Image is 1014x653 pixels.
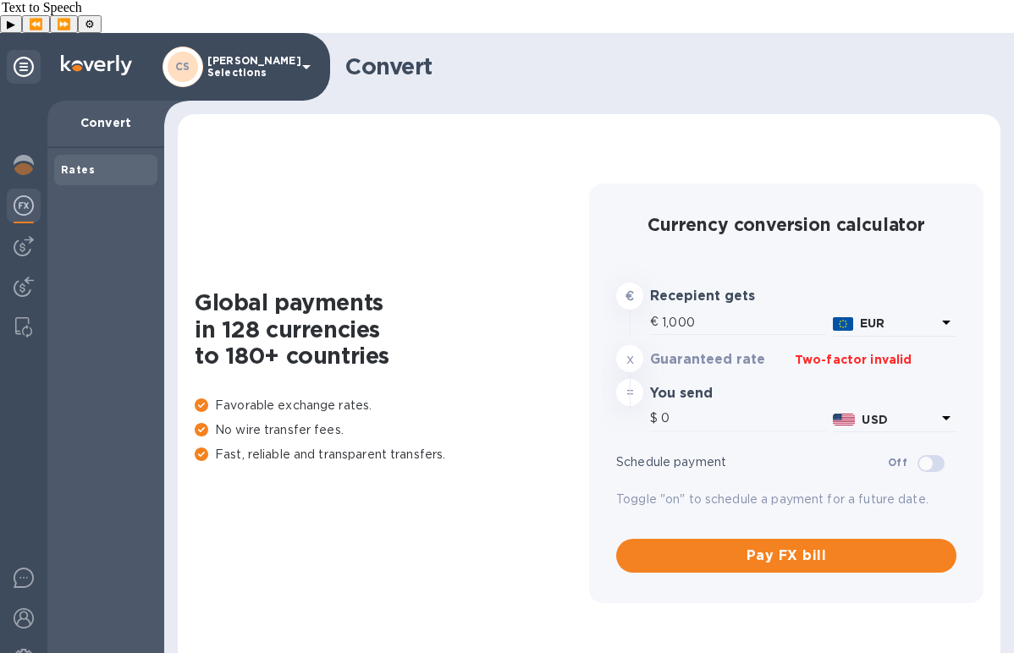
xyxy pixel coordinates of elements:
button: Previous [22,15,50,33]
button: Pay FX bill [616,539,956,573]
h3: You send [650,386,788,402]
button: Settings [78,15,102,33]
span: Pay FX bill [630,546,943,566]
p: Fast, reliable and transparent transfers. [195,446,589,464]
h1: Convert [345,53,987,80]
p: Two-factor invalid [795,351,912,368]
img: USD [833,414,856,425]
h3: Recepient gets [650,288,788,305]
div: € [650,310,662,335]
img: Logo [61,55,132,75]
p: No wire transfer fees. [195,421,589,439]
input: Amount [661,406,826,431]
img: Foreign exchange [14,195,34,216]
div: x [616,345,643,372]
button: Forward [50,15,78,33]
b: Rates [61,163,95,176]
p: Schedule payment [616,453,888,471]
h2: Currency conversion calculator [616,214,956,235]
b: Off [888,456,907,469]
p: Convert [61,114,151,131]
div: = [616,379,643,406]
h1: Global payments in 128 currencies to 180+ countries [195,289,589,370]
p: Toggle "on" to schedule a payment for a future date. [616,491,956,508]
b: EUR [860,316,884,330]
input: Amount [662,310,826,335]
h3: Guaranteed rate [650,352,788,368]
div: Unpin categories [7,50,41,84]
p: Favorable exchange rates. [195,397,589,414]
strong: € [625,289,634,303]
b: USD [862,413,887,426]
b: CS [175,60,190,73]
div: $ [650,406,661,431]
p: [PERSON_NAME] Selections [207,55,292,79]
